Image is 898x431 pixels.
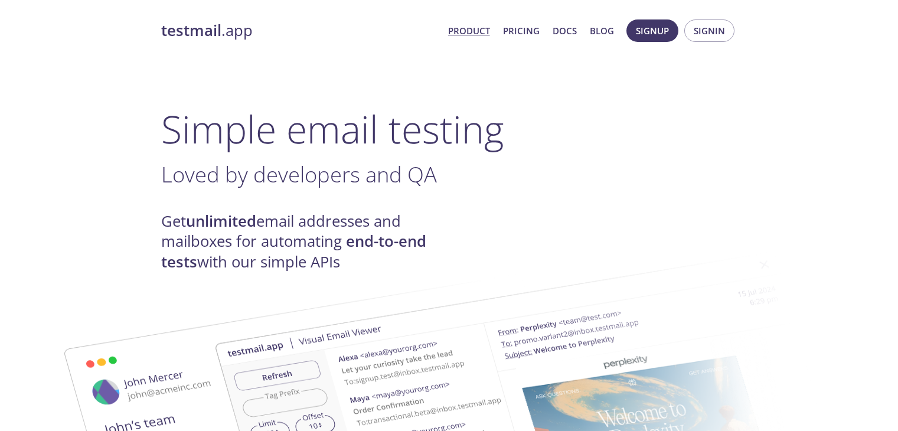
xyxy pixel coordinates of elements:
button: Signup [626,19,678,42]
span: Signup [636,23,669,38]
strong: end-to-end tests [161,231,426,272]
a: Pricing [503,23,540,38]
a: Blog [590,23,614,38]
a: Docs [553,23,577,38]
h4: Get email addresses and mailboxes for automating with our simple APIs [161,211,449,272]
span: Loved by developers and QA [161,159,437,189]
a: Product [448,23,490,38]
span: Signin [694,23,725,38]
strong: testmail [161,20,221,41]
h1: Simple email testing [161,106,737,152]
strong: unlimited [186,211,256,231]
button: Signin [684,19,734,42]
a: testmail.app [161,21,439,41]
